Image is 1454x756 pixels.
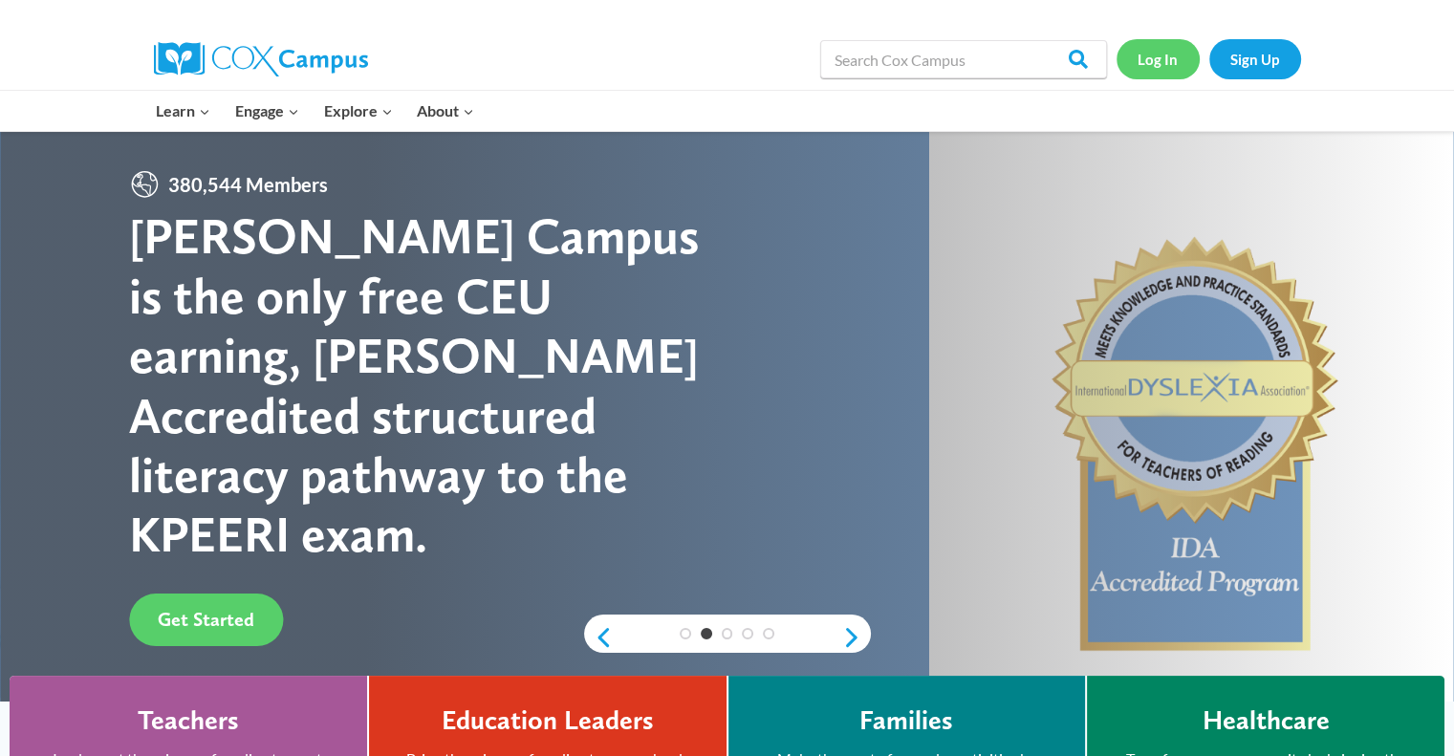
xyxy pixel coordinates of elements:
[1202,704,1329,737] h4: Healthcare
[763,628,774,639] a: 5
[701,628,712,639] a: 2
[842,626,871,649] a: next
[742,628,753,639] a: 4
[820,40,1107,78] input: Search Cox Campus
[584,626,613,649] a: previous
[442,704,654,737] h4: Education Leaders
[161,169,336,200] span: 380,544 Members
[138,704,239,737] h4: Teachers
[584,618,871,657] div: content slider buttons
[158,608,254,631] span: Get Started
[129,594,283,646] a: Get Started
[1117,39,1301,78] nav: Secondary Navigation
[859,704,953,737] h4: Families
[722,628,733,639] a: 3
[144,91,487,131] nav: Primary Navigation
[680,628,691,639] a: 1
[144,91,224,131] button: Child menu of Learn
[1209,39,1301,78] a: Sign Up
[312,91,405,131] button: Child menu of Explore
[223,91,312,131] button: Child menu of Engage
[1117,39,1200,78] a: Log In
[129,206,727,564] div: [PERSON_NAME] Campus is the only free CEU earning, [PERSON_NAME] Accredited structured literacy p...
[404,91,487,131] button: Child menu of About
[154,42,368,76] img: Cox Campus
